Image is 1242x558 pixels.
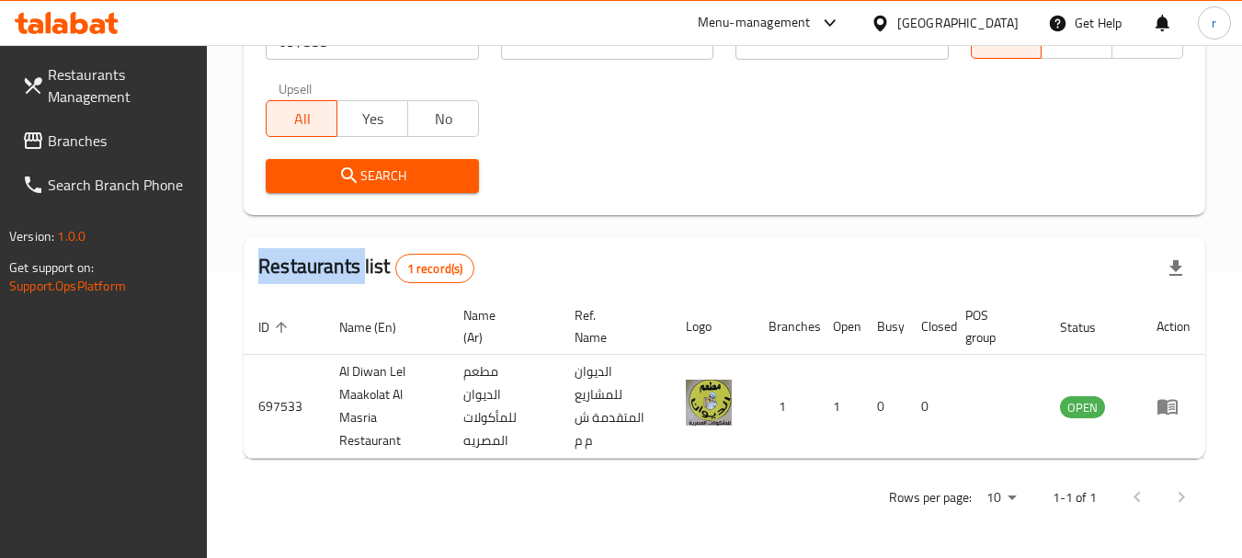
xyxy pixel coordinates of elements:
a: Restaurants Management [7,52,208,119]
td: 1 [754,355,818,459]
span: 1.0.0 [57,224,85,248]
td: 697533 [244,355,325,459]
div: [GEOGRAPHIC_DATA] [897,13,1019,33]
button: Search [266,159,478,193]
a: Support.OpsPlatform [9,274,126,298]
span: Name (En) [339,316,420,338]
div: OPEN [1060,396,1105,418]
a: Branches [7,119,208,163]
span: All [979,28,1035,54]
span: POS group [965,304,1023,348]
span: Get support on: [9,256,94,279]
h2: Restaurants list [258,253,474,283]
span: All [274,106,330,132]
p: 1-1 of 1 [1053,486,1097,509]
td: 0 [906,355,951,459]
span: Version: [9,224,54,248]
table: enhanced table [244,299,1205,459]
button: Yes [336,100,408,137]
span: Status [1060,316,1120,338]
th: Logo [671,299,754,355]
span: OPEN [1060,397,1105,418]
td: Al Diwan Lel Maakolat Al Masria Restaurant [325,355,449,459]
span: TMP [1120,28,1176,54]
span: Restaurants Management [48,63,193,108]
div: Rows per page: [979,484,1023,512]
span: Search Branch Phone [48,174,193,196]
div: Export file [1154,246,1198,290]
span: Name (Ar) [463,304,538,348]
td: مطعم الديوان للمأكولات المصريه [449,355,560,459]
span: Search [280,165,463,188]
span: TGO [1049,28,1105,54]
button: All [266,100,337,137]
p: Rows per page: [889,486,972,509]
span: ID [258,316,293,338]
label: Upsell [279,82,313,95]
div: Menu [1157,395,1191,417]
th: Action [1142,299,1205,355]
th: Closed [906,299,951,355]
th: Open [818,299,862,355]
button: No [407,100,479,137]
span: Yes [345,106,401,132]
span: Ref. Name [575,304,649,348]
td: 0 [862,355,906,459]
div: Menu-management [698,12,811,34]
a: Search Branch Phone [7,163,208,207]
th: Branches [754,299,818,355]
div: Total records count [395,254,475,283]
td: 1 [818,355,862,459]
span: 1 record(s) [396,260,474,278]
td: الديوان للمشاريع المتقدمة ش م م [560,355,671,459]
span: Branches [48,130,193,152]
span: No [416,106,472,132]
th: Busy [862,299,906,355]
img: Al Diwan Lel Maakolat Al Masria Restaurant [686,380,732,426]
span: r [1212,13,1216,33]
